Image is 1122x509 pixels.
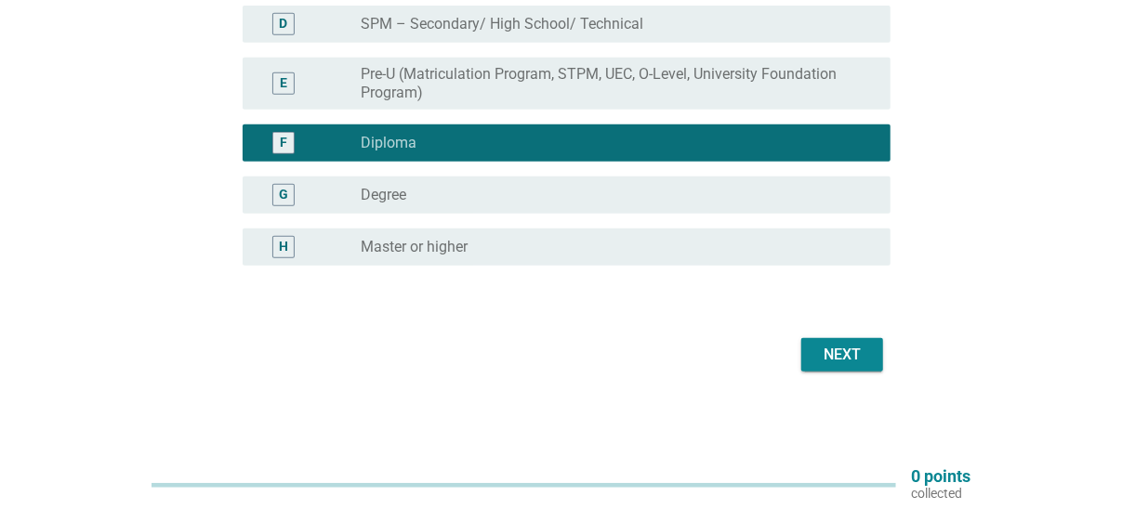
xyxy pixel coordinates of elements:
label: Pre-U (Matriculation Program, STPM, UEC, O-Level, University Foundation Program) [361,65,861,102]
p: 0 points [911,468,970,485]
label: Master or higher [361,238,468,256]
label: SPM – Secondary/ High School/ Technical [361,15,643,33]
div: G [279,186,288,205]
div: E [280,74,287,94]
label: Diploma [361,134,416,152]
button: Next [801,338,883,372]
div: Next [816,344,868,366]
label: Degree [361,186,406,204]
p: collected [911,485,970,502]
div: F [280,134,287,153]
div: H [279,238,288,257]
div: D [279,15,287,34]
